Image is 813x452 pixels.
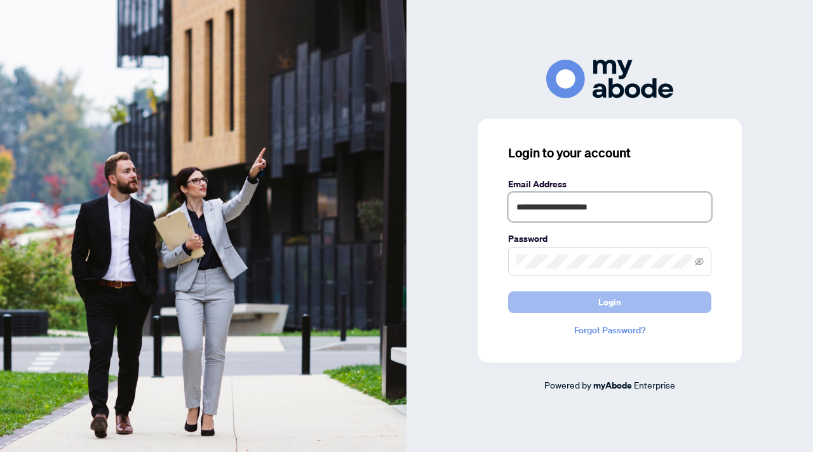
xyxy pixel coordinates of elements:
span: Login [598,292,621,312]
button: Login [508,291,711,313]
h3: Login to your account [508,144,711,162]
img: ma-logo [546,60,673,98]
span: eye-invisible [695,257,704,266]
a: Forgot Password? [508,323,711,337]
label: Email Address [508,177,711,191]
label: Password [508,232,711,246]
a: myAbode [593,378,632,392]
span: Enterprise [634,379,675,390]
span: Powered by [544,379,591,390]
